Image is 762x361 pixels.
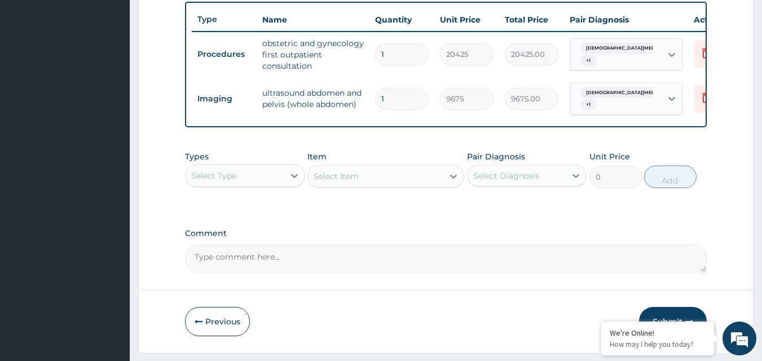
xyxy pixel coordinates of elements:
div: Chat with us now [59,63,190,78]
span: We're online! [65,109,156,222]
label: Unit Price [589,151,630,162]
th: Name [257,8,369,31]
th: Pair Diagnosis [564,8,688,31]
label: Comment [185,229,707,238]
span: [DEMOGRAPHIC_DATA][MEDICAL_DATA] [580,87,690,99]
div: Minimize live chat window [185,6,212,33]
label: Pair Diagnosis [467,151,525,162]
th: Unit Price [434,8,499,31]
th: Total Price [499,8,564,31]
div: Select Diagnosis [473,170,539,181]
label: Types [185,152,209,162]
button: Add [644,166,697,188]
div: We're Online! [610,328,706,338]
span: + 1 [580,55,596,66]
td: Imaging [192,88,257,109]
button: Submit [639,307,707,336]
div: Select Type [191,170,236,181]
img: d_794563401_company_1708531726252_794563401 [21,56,46,84]
td: Procedures [192,44,257,65]
p: How may I help you today? [610,340,706,349]
th: Type [192,9,257,30]
textarea: Type your message and hit 'Enter' [6,241,215,280]
th: Actions [688,8,745,31]
span: + 1 [580,99,596,110]
td: ultrasound abdomen and pelvis (whole abdomen) [257,82,369,115]
label: Item [307,151,327,162]
button: Previous [185,307,250,336]
span: [DEMOGRAPHIC_DATA][MEDICAL_DATA] [580,43,690,54]
td: obstetric and gynecology first outpatient consultation [257,32,369,77]
th: Quantity [369,8,434,31]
